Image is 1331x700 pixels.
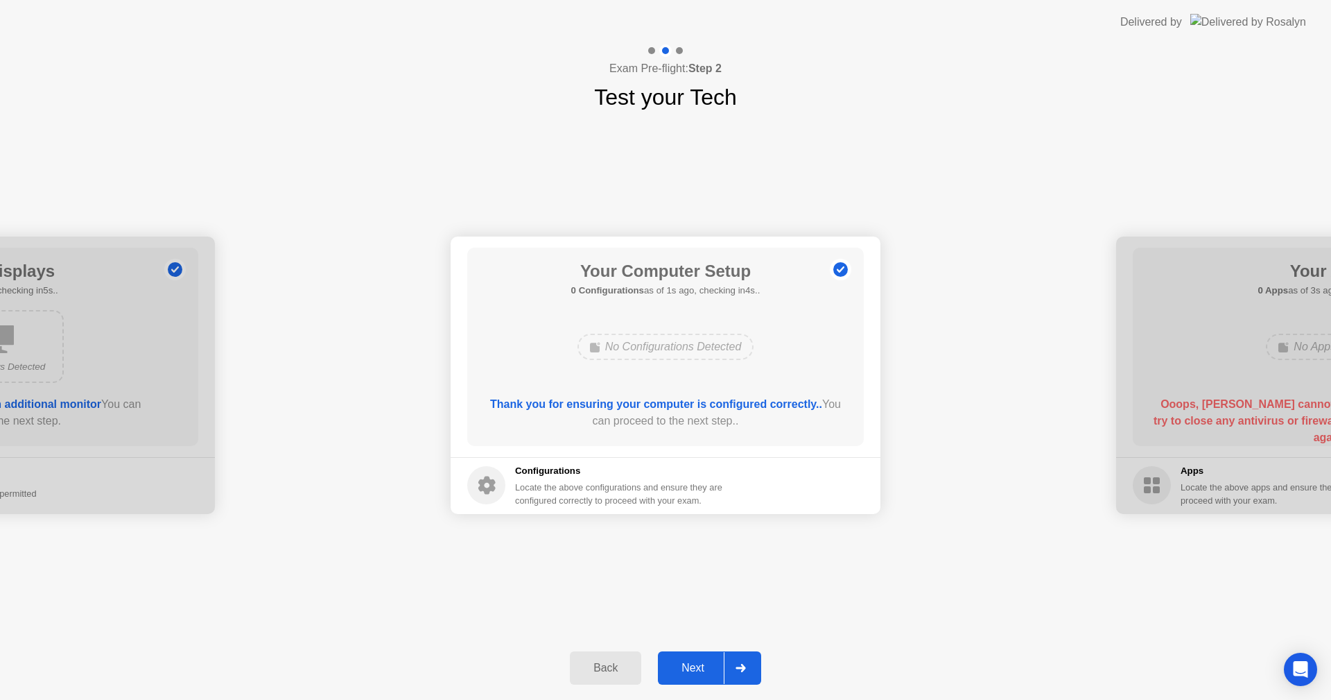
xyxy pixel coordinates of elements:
h4: Exam Pre-flight: [609,60,722,77]
button: Back [570,651,641,685]
div: Next [662,662,724,674]
h1: Test your Tech [594,80,737,114]
div: Back [574,662,637,674]
div: No Configurations Detected [577,334,754,360]
h1: Your Computer Setup [571,259,760,284]
b: Thank you for ensuring your computer is configured correctly.. [490,398,822,410]
button: Next [658,651,761,685]
b: Step 2 [688,62,722,74]
div: You can proceed to the next step.. [487,396,844,429]
h5: as of 1s ago, checking in4s.. [571,284,760,298]
img: Delivered by Rosalyn [1190,14,1306,30]
div: Delivered by [1120,14,1182,31]
div: Open Intercom Messenger [1284,653,1317,686]
b: 0 Configurations [571,285,644,296]
div: Locate the above configurations and ensure they are configured correctly to proceed with your exam. [515,481,725,507]
h5: Configurations [515,464,725,478]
